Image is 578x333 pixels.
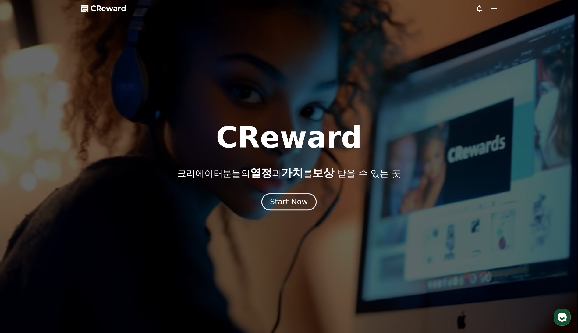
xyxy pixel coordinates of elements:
a: 홈 [2,193,40,209]
span: 대화 [56,203,63,208]
a: 대화 [40,193,79,209]
span: 홈 [19,202,23,207]
div: Start Now [270,197,308,207]
span: 설정 [94,202,101,207]
span: CReward [90,4,126,13]
span: 보상 [312,167,334,179]
a: 설정 [79,193,117,209]
a: Start Now [263,200,315,206]
h1: CReward [216,123,362,152]
span: 가치 [281,167,303,179]
p: 크리에이터분들의 과 를 받을 수 있는 곳 [177,167,401,179]
span: 열정 [250,167,272,179]
button: Start Now [261,193,317,211]
a: CReward [81,4,126,13]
